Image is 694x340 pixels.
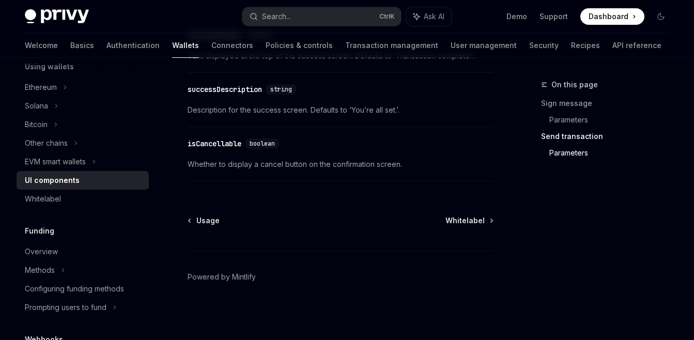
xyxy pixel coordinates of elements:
a: Parameters [549,145,677,161]
span: Whether to display a cancel button on the confirmation screen. [188,158,493,171]
div: Prompting users to fund [25,301,106,314]
span: string [270,85,292,94]
div: Overview [25,245,58,258]
a: Whitelabel [17,190,149,208]
a: Support [539,11,568,22]
a: Policies & controls [266,33,333,58]
a: Wallets [172,33,199,58]
a: Powered by Mintlify [188,272,256,282]
div: EVM smart wallets [25,156,86,168]
a: Dashboard [580,8,644,25]
span: Usage [196,215,220,226]
div: Other chains [25,137,68,149]
a: Transaction management [345,33,438,58]
a: API reference [612,33,661,58]
div: Configuring funding methods [25,283,124,295]
a: Security [529,33,559,58]
a: Usage [189,215,220,226]
span: Ask AI [424,11,444,22]
span: Description for the success screen. Defaults to ‘You’re all set.’. [188,104,493,116]
a: Overview [17,242,149,261]
a: Sign message [541,95,677,112]
button: Toggle dark mode [653,8,669,25]
div: isCancellable [188,138,241,149]
span: On this page [551,79,598,91]
div: Whitelabel [25,193,61,205]
a: Send transaction [541,128,677,145]
a: Connectors [211,33,253,58]
div: Bitcoin [25,118,48,131]
a: Authentication [106,33,160,58]
img: dark logo [25,9,89,24]
a: Demo [506,11,527,22]
div: Search... [262,10,291,23]
div: UI components [25,174,80,187]
span: Whitelabel [445,215,485,226]
a: Whitelabel [445,215,492,226]
span: Ctrl K [379,12,395,21]
div: Methods [25,264,55,276]
h5: Funding [25,225,54,237]
button: Search...CtrlK [242,7,401,26]
a: Parameters [549,112,677,128]
a: Recipes [571,33,600,58]
a: Configuring funding methods [17,280,149,298]
div: Solana [25,100,48,112]
div: successDescription [188,84,262,95]
button: Ask AI [406,7,452,26]
div: Ethereum [25,81,57,94]
a: User management [451,33,517,58]
span: boolean [250,140,275,148]
a: Basics [70,33,94,58]
span: Dashboard [589,11,628,22]
a: UI components [17,171,149,190]
a: Welcome [25,33,58,58]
